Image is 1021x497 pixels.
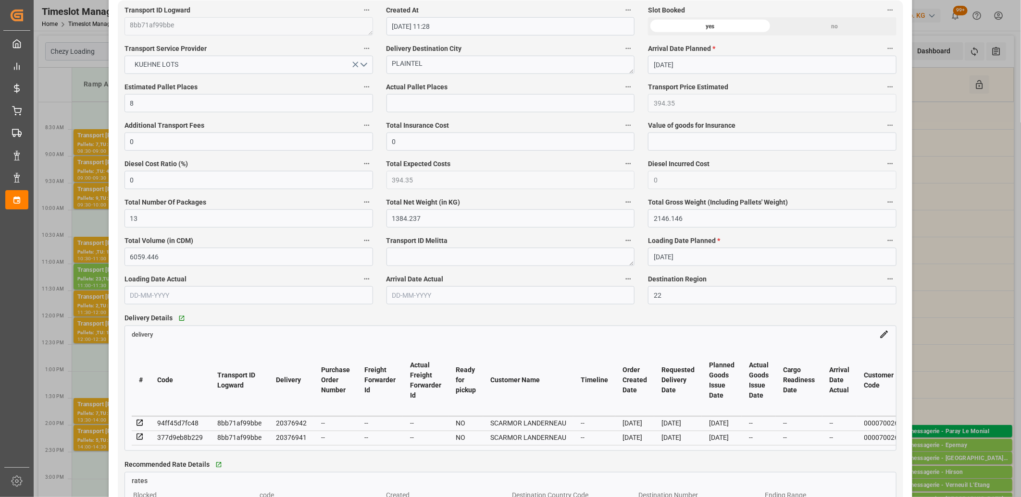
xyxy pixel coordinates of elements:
button: Loading Date Planned * [884,234,896,247]
span: Transport Price Estimated [648,82,728,92]
span: KUEHNE LOTS [130,60,183,70]
span: Loading Date Actual [125,274,187,284]
button: Total Net Weight (in KG) [622,196,635,208]
span: Value of goods for Insurance [648,121,735,131]
button: Total Number Of Packages [361,196,373,208]
div: -- [410,417,441,429]
span: Arrival Date Planned [648,44,715,54]
div: -- [830,432,850,443]
input: DD-MM-YYYY [648,56,896,74]
input: DD-MM-YYYY HH:MM [386,17,635,36]
input: DD-MM-YYYY [648,248,896,266]
span: Slot Booked [648,5,685,15]
th: Code [150,344,210,416]
button: Loading Date Actual [361,273,373,285]
div: 0000700268 [864,417,903,429]
div: -- [783,417,815,429]
div: 94ff45d7fc48 [157,417,203,429]
div: [DATE] [623,417,647,429]
span: Created At [386,5,419,15]
div: [DATE] [709,417,735,429]
textarea: PLAINTEL [386,56,635,74]
th: # [132,344,150,416]
button: Additional Transport Fees [361,119,373,132]
th: Timeline [573,344,615,416]
div: -- [321,432,350,443]
span: Transport ID Melitta [386,236,448,246]
button: Total Insurance Cost [622,119,635,132]
div: -- [749,432,769,443]
input: DD-MM-YYYY [386,286,635,304]
button: Actual Pallet Places [622,81,635,93]
th: Ready for pickup [448,344,483,416]
button: Total Gross Weight (Including Pallets' Weight) [884,196,896,208]
span: Total Gross Weight (Including Pallets' Weight) [648,197,788,207]
th: Delivery [269,344,314,416]
button: Transport ID Melitta [622,234,635,247]
button: Slot Booked [884,4,896,16]
span: Total Insurance Cost [386,121,449,131]
span: Diesel Incurred Cost [648,159,710,169]
span: Total Number Of Packages [125,197,206,207]
span: Destination Region [648,274,707,284]
span: Total Expected Costs [386,159,451,169]
button: Destination Region [884,273,896,285]
th: Purchase Order Number [314,344,357,416]
th: Requested Delivery Date [654,344,702,416]
button: Diesel Incurred Cost [884,158,896,170]
th: Actual Goods Issue Date [742,344,776,416]
th: Actual Freight Forwarder Id [403,344,448,416]
div: [DATE] [661,417,695,429]
button: Created At [622,4,635,16]
th: Freight Forwarder Id [357,344,403,416]
span: Actual Pallet Places [386,82,448,92]
div: -- [783,432,815,443]
button: Arrival Date Planned * [884,42,896,55]
div: [DATE] [661,432,695,443]
span: Total Net Weight (in KG) [386,197,461,207]
div: -- [581,432,608,443]
th: Arrival Date Actual [822,344,857,416]
div: -- [410,432,441,443]
div: [DATE] [623,432,647,443]
div: 377d9eb8b229 [157,432,203,443]
button: Estimated Pallet Places [361,81,373,93]
span: Additional Transport Fees [125,121,204,131]
button: Diesel Cost Ratio (%) [361,158,373,170]
th: Customer Name [483,344,573,416]
div: -- [364,432,396,443]
input: DD-MM-YYYY [125,286,373,304]
button: open menu [125,56,373,74]
span: Transport Service Provider [125,44,207,54]
div: -- [364,417,396,429]
div: 20376941 [276,432,307,443]
div: yes [648,17,772,36]
a: rates [125,473,896,486]
button: Value of goods for Insurance [884,119,896,132]
div: -- [830,417,850,429]
th: Cargo Readiness Date [776,344,822,416]
th: Transport ID Logward [210,344,269,416]
span: Delivery Details [125,313,173,323]
div: 8bb71af99bbe [217,432,261,443]
span: Estimated Pallet Places [125,82,198,92]
span: Loading Date Planned [648,236,720,246]
span: Diesel Cost Ratio (%) [125,159,188,169]
span: rates [132,477,148,485]
div: SCARMOR LANDERNEAU [490,432,566,443]
span: delivery [132,331,153,338]
span: Total Volume (in CDM) [125,236,193,246]
th: Customer Code [857,344,910,416]
div: 20376942 [276,417,307,429]
th: Planned Goods Issue Date [702,344,742,416]
div: 8bb71af99bbe [217,417,261,429]
div: 0000700268 [864,432,903,443]
th: Order Created Date [615,344,654,416]
div: -- [749,417,769,429]
textarea: 8bb71af99bbe [125,17,373,36]
button: Total Expected Costs [622,158,635,170]
button: Transport Service Provider [361,42,373,55]
div: no [772,17,896,36]
span: Arrival Date Actual [386,274,444,284]
span: Transport ID Logward [125,5,190,15]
